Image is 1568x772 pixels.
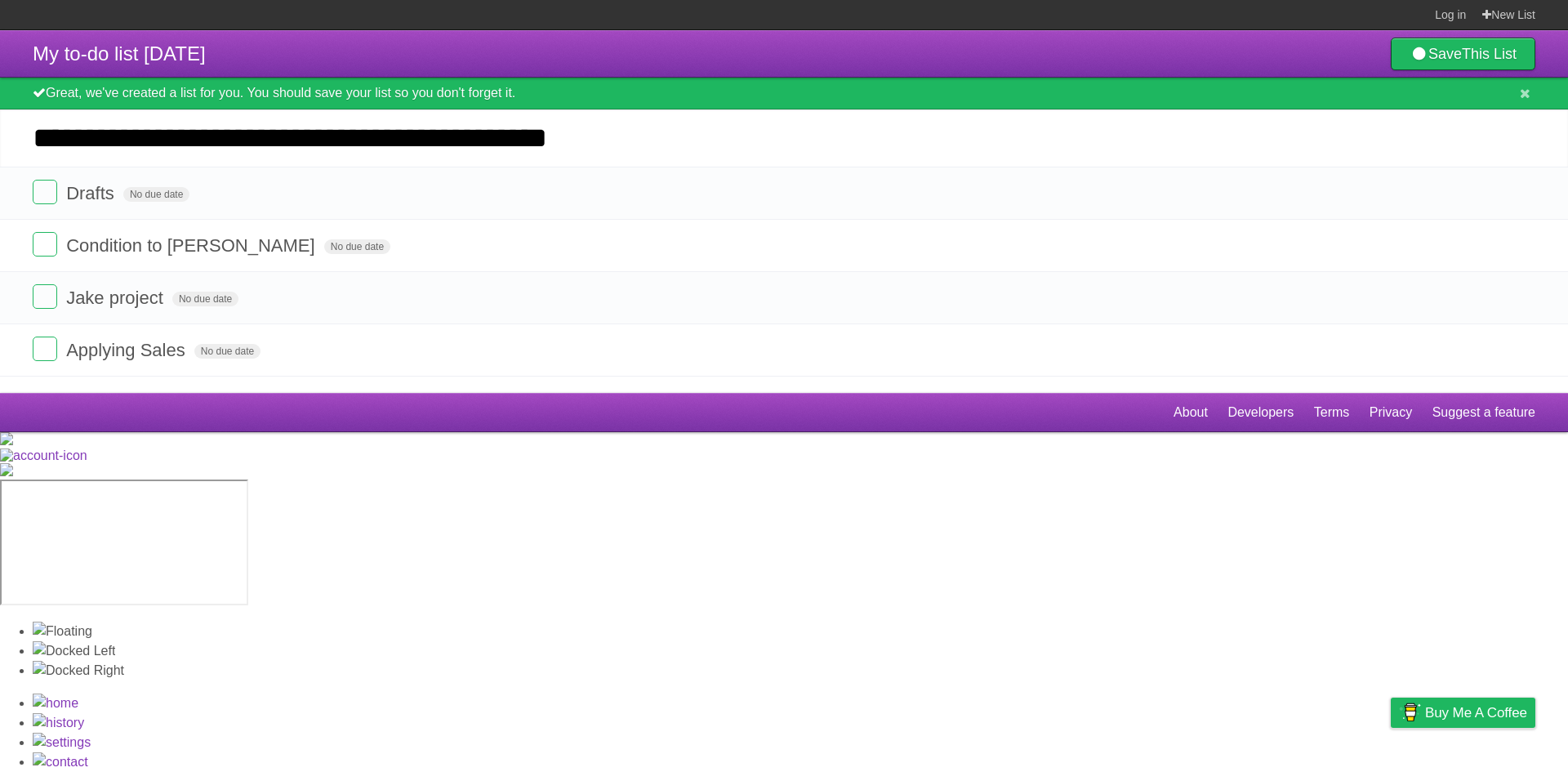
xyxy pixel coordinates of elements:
label: Done [33,232,57,257]
span: Jake project [66,288,167,308]
a: Privacy [1370,397,1412,428]
img: Floating [33,622,92,641]
a: SaveThis List [1391,38,1535,70]
a: Suggest a feature [1432,397,1535,428]
span: No due date [172,292,238,306]
span: No due date [194,344,261,359]
b: This List [1462,46,1517,62]
a: Developers [1227,397,1294,428]
a: Terms [1314,397,1350,428]
a: About [1174,397,1208,428]
label: Done [33,337,57,361]
span: Condition to [PERSON_NAME] [66,235,318,256]
label: Done [33,284,57,309]
img: Docked Left [33,641,115,661]
span: Drafts [66,183,118,203]
img: Contact [33,752,88,772]
span: Applying Sales [66,340,189,360]
a: Buy me a coffee [1391,698,1535,728]
img: Docked Right [33,661,124,681]
span: My to-do list [DATE] [33,42,206,65]
img: History [33,713,84,733]
span: Buy me a coffee [1425,698,1527,727]
img: Buy me a coffee [1399,698,1421,726]
img: Home [33,694,78,713]
span: No due date [123,187,189,202]
img: Settings [33,733,91,752]
span: No due date [324,239,390,254]
label: Done [33,180,57,204]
